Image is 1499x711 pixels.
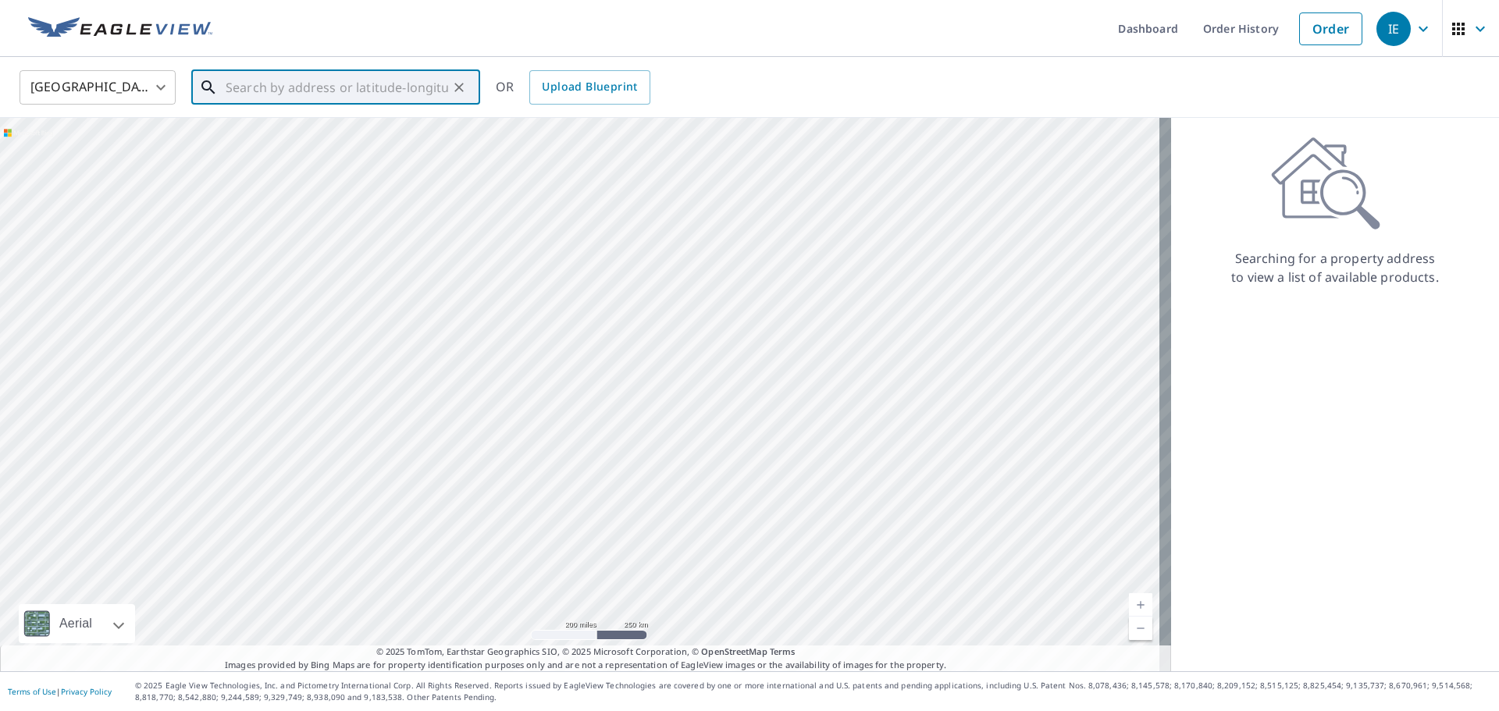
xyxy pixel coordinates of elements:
[701,645,767,657] a: OpenStreetMap
[28,17,212,41] img: EV Logo
[61,686,112,697] a: Privacy Policy
[1299,12,1362,45] a: Order
[1129,593,1152,617] a: Current Level 5, Zoom In
[55,604,97,643] div: Aerial
[1230,249,1440,286] p: Searching for a property address to view a list of available products.
[8,686,56,697] a: Terms of Use
[1129,617,1152,640] a: Current Level 5, Zoom Out
[135,680,1491,703] p: © 2025 Eagle View Technologies, Inc. and Pictometry International Corp. All Rights Reserved. Repo...
[1376,12,1411,46] div: IE
[20,66,176,109] div: [GEOGRAPHIC_DATA]
[529,70,650,105] a: Upload Blueprint
[496,70,650,105] div: OR
[542,77,637,97] span: Upload Blueprint
[8,687,112,696] p: |
[376,645,796,659] span: © 2025 TomTom, Earthstar Geographics SIO, © 2025 Microsoft Corporation, ©
[448,76,470,98] button: Clear
[226,66,448,109] input: Search by address or latitude-longitude
[770,645,796,657] a: Terms
[19,604,135,643] div: Aerial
